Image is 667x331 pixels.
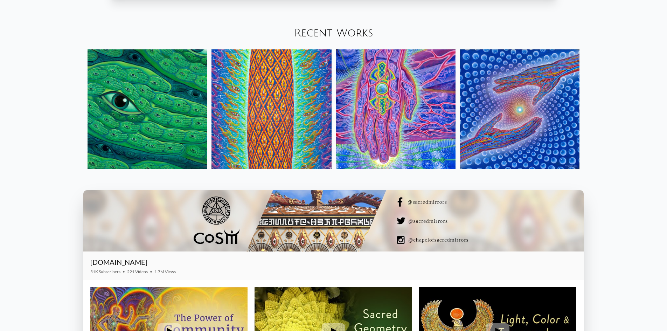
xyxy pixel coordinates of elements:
[127,269,148,274] span: 221 Videos
[90,269,120,274] span: 51K Subscribers
[154,269,176,274] span: 1.7M Views
[536,261,577,269] iframe: Subscribe to CoSM.TV on YouTube
[150,269,152,274] span: •
[294,27,373,39] a: Recent Works
[123,269,125,274] span: •
[90,258,147,266] a: [DOMAIN_NAME]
